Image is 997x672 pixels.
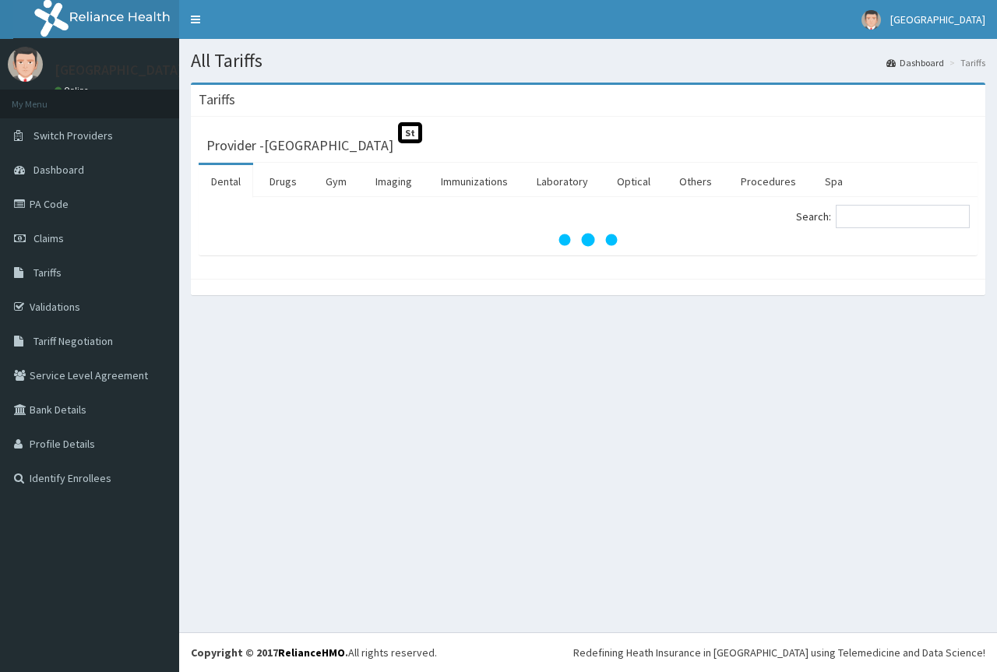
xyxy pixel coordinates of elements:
a: Online [55,85,92,96]
a: Laboratory [524,165,601,198]
a: Dental [199,165,253,198]
span: Tariffs [33,266,62,280]
h3: Tariffs [199,93,235,107]
span: St [398,122,422,143]
span: Dashboard [33,163,84,177]
h1: All Tariffs [191,51,985,71]
a: Immunizations [428,165,520,198]
span: Tariff Negotiation [33,334,113,348]
a: Others [667,165,724,198]
footer: All rights reserved. [179,632,997,672]
a: Imaging [363,165,425,198]
span: [GEOGRAPHIC_DATA] [890,12,985,26]
input: Search: [836,205,970,228]
img: User Image [861,10,881,30]
a: Dashboard [886,56,944,69]
a: Spa [812,165,855,198]
a: Gym [313,165,359,198]
a: RelianceHMO [278,646,345,660]
a: Drugs [257,165,309,198]
a: Optical [604,165,663,198]
p: [GEOGRAPHIC_DATA] [55,63,183,77]
img: User Image [8,47,43,82]
a: Procedures [728,165,809,198]
strong: Copyright © 2017 . [191,646,348,660]
h3: Provider - [GEOGRAPHIC_DATA] [206,139,393,153]
li: Tariffs [946,56,985,69]
span: Switch Providers [33,128,113,142]
label: Search: [796,205,970,228]
div: Redefining Heath Insurance in [GEOGRAPHIC_DATA] using Telemedicine and Data Science! [573,645,985,660]
span: Claims [33,231,64,245]
svg: audio-loading [557,209,619,271]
